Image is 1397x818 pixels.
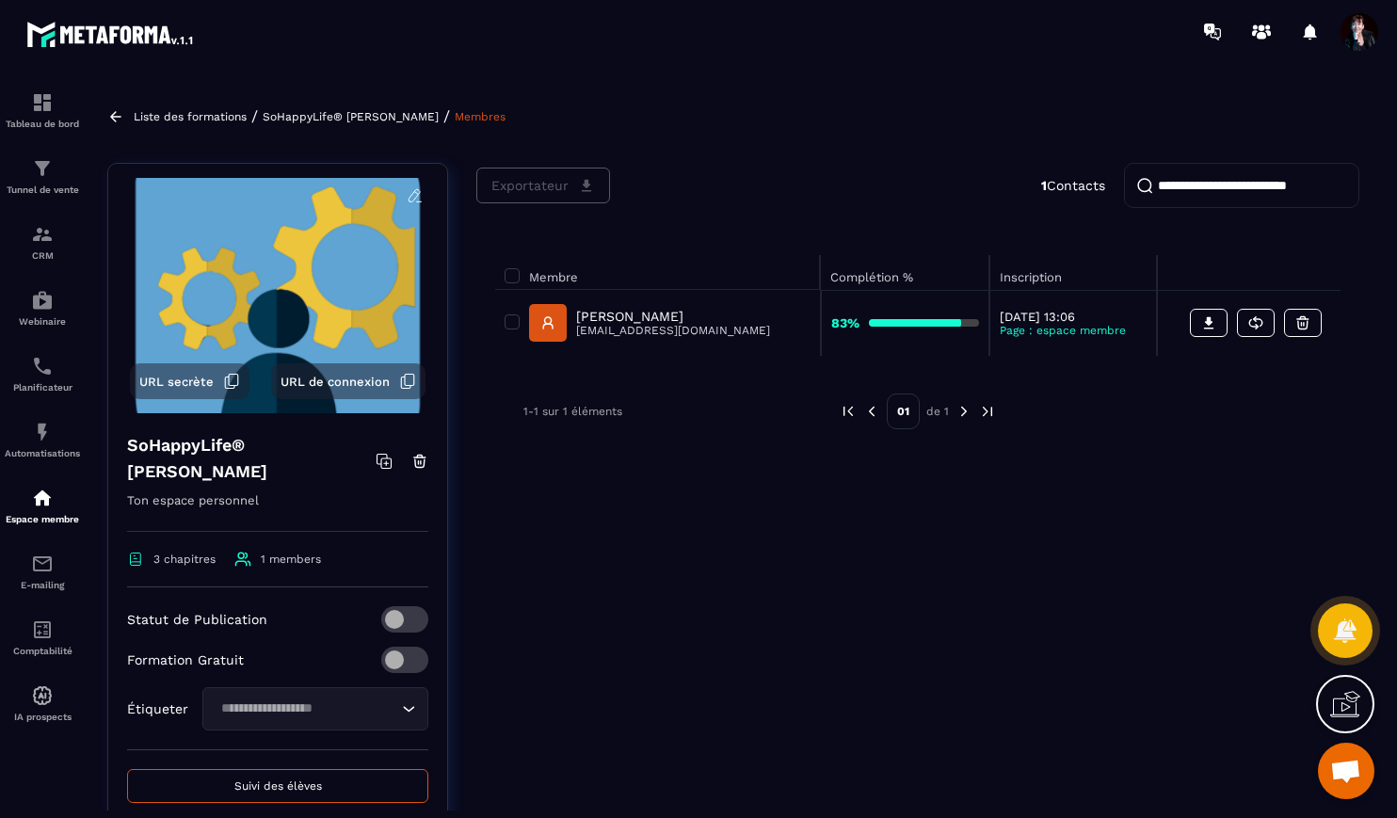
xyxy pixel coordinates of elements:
span: 3 chapitres [153,553,216,566]
th: Inscription [989,255,1157,290]
a: automationsautomationsEspace membre [5,473,80,538]
img: formation [31,223,54,246]
p: Ton espace personnel [127,489,428,532]
a: emailemailE-mailing [5,538,80,604]
img: automations [31,289,54,312]
p: 01 [887,393,920,429]
a: automationsautomationsWebinaire [5,275,80,341]
th: Membre [495,255,821,290]
p: 1-1 sur 1 éléments [523,405,622,418]
p: [DATE] 13:06 [1000,310,1147,324]
img: email [31,553,54,575]
button: URL secrète [130,363,249,399]
input: Search for option [215,698,397,719]
a: automationsautomationsAutomatisations [5,407,80,473]
a: [PERSON_NAME][EMAIL_ADDRESS][DOMAIN_NAME] [529,304,770,342]
span: URL secrète [139,375,214,389]
img: prev [840,403,857,420]
p: CRM [5,250,80,261]
p: Page : espace membre [1000,324,1147,337]
a: accountantaccountantComptabilité [5,604,80,670]
button: Suivi des élèves [127,769,428,803]
p: Statut de Publication [127,612,267,627]
img: next [979,403,996,420]
div: Search for option [202,687,428,730]
p: de 1 [926,404,949,419]
img: background [122,178,433,413]
img: formation [31,91,54,114]
button: URL de connexion [271,363,426,399]
img: formation [31,157,54,180]
img: prev [863,403,880,420]
p: Webinaire [5,316,80,327]
p: Tunnel de vente [5,184,80,195]
p: E-mailing [5,580,80,590]
p: Automatisations [5,448,80,458]
h4: SoHappyLife® [PERSON_NAME] [127,432,376,485]
p: Comptabilité [5,646,80,656]
p: IA prospects [5,712,80,722]
strong: 1 [1041,178,1047,193]
a: formationformationTunnel de vente [5,143,80,209]
a: formationformationTableau de bord [5,77,80,143]
a: SoHappyLife® [PERSON_NAME] [263,110,439,123]
a: Membres [455,110,506,123]
img: automations [31,421,54,443]
img: scheduler [31,355,54,377]
a: schedulerschedulerPlanificateur [5,341,80,407]
strong: 83% [831,315,859,330]
p: Contacts [1041,178,1105,193]
img: automations [31,487,54,509]
img: accountant [31,618,54,641]
span: Suivi des élèves [234,779,322,793]
a: formationformationCRM [5,209,80,275]
p: Tableau de bord [5,119,80,129]
span: 1 members [261,553,321,566]
span: URL de connexion [281,375,390,389]
span: / [443,107,450,125]
a: Liste des formations [134,110,247,123]
p: [PERSON_NAME] [576,309,770,324]
p: Formation Gratuit [127,652,244,667]
th: Complétion % [821,255,990,290]
img: automations [31,684,54,707]
a: Ouvrir le chat [1318,743,1374,799]
span: / [251,107,258,125]
p: [EMAIL_ADDRESS][DOMAIN_NAME] [576,324,770,337]
img: logo [26,17,196,51]
p: Planificateur [5,382,80,393]
p: Étiqueter [127,701,188,716]
img: next [955,403,972,420]
p: Espace membre [5,514,80,524]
